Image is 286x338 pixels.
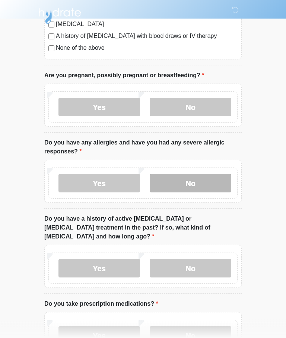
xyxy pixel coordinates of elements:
[56,32,238,41] label: A history of [MEDICAL_DATA] with blood draws or IV therapy
[44,300,158,309] label: Do you take prescription medications?
[56,44,238,53] label: None of the above
[150,259,231,278] label: No
[48,46,54,52] input: None of the above
[44,71,204,80] label: Are you pregnant, possibly pregnant or breastfeeding?
[44,139,242,156] label: Do you have any allergies and have you had any severe allergic responses?
[37,6,82,25] img: Hydrate IV Bar - Arcadia Logo
[58,259,140,278] label: Yes
[44,215,242,241] label: Do you have a history of active [MEDICAL_DATA] or [MEDICAL_DATA] treatment in the past? If so, wh...
[48,34,54,40] input: A history of [MEDICAL_DATA] with blood draws or IV therapy
[58,98,140,117] label: Yes
[150,174,231,193] label: No
[58,174,140,193] label: Yes
[150,98,231,117] label: No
